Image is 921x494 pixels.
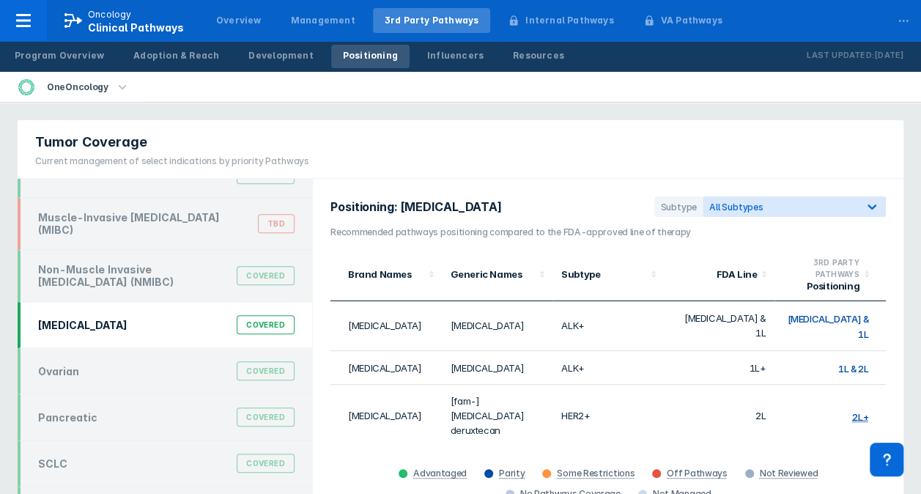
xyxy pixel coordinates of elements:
[442,385,553,447] td: [fam-] [MEDICAL_DATA] deruxtecan
[783,257,859,280] div: 3RD PARTY PATHWAYS
[415,45,495,68] a: Influencers
[38,365,79,377] div: Ovarian
[838,362,868,374] span: 1L & 2L
[654,196,703,217] div: Subtype
[38,263,237,288] div: Non-Muscle Invasive [MEDICAL_DATA] (NMIBC)
[237,315,295,334] div: Covered
[38,211,258,236] div: Muscle-Invasive [MEDICAL_DATA] (MIBC)
[291,14,355,27] div: Management
[88,8,132,21] p: Oncology
[237,45,325,68] a: Development
[413,468,467,479] div: Advantaged
[807,48,874,63] p: Last Updated:
[525,14,613,27] div: Internal Pathways
[237,454,295,473] div: Covered
[330,200,511,214] h2: Positioning: [MEDICAL_DATA]
[664,385,775,447] td: 2L
[330,385,442,447] td: [MEDICAL_DATA]
[15,49,104,62] div: Program Overview
[870,443,903,476] div: Contact Support
[787,312,868,339] span: [MEDICAL_DATA] & 1L
[557,468,635,479] div: Some Restrictions
[343,49,398,62] div: Positioning
[18,78,35,96] img: oneoncology
[237,361,295,380] div: Covered
[664,301,775,351] td: [MEDICAL_DATA] & 1L
[373,8,491,33] a: 3rd Party Pathways
[330,226,886,239] h3: Recommended pathways positioning compared to the FDA-approved line of therapy
[88,21,184,34] span: Clinical Pathways
[330,351,442,385] td: [MEDICAL_DATA]
[501,45,576,68] a: Resources
[35,155,309,168] div: Current management of select indications by priority Pathways
[661,14,722,27] div: VA Pathways
[664,351,775,385] td: 1L+
[38,457,67,470] div: SCLC
[385,14,479,27] div: 3rd Party Pathways
[874,48,903,63] p: [DATE]
[348,268,424,280] div: Brand Names
[552,385,664,447] td: HER2+
[783,280,859,292] div: Positioning
[133,49,219,62] div: Adoption & Reach
[35,133,147,151] span: Tumor Coverage
[279,8,367,33] a: Management
[38,411,97,424] div: Pancreatic
[561,268,646,280] div: Subtype
[673,268,758,280] div: FDA Line
[552,301,664,351] td: ALK+
[513,49,564,62] div: Resources
[667,468,727,479] div: Off Pathways
[216,14,262,27] div: Overview
[499,468,525,479] div: Parity
[760,468,818,479] div: Not Reviewed
[709,202,763,213] span: All Subtypes
[237,408,295,427] div: Covered
[331,45,410,68] a: Positioning
[427,49,484,62] div: Influencers
[3,45,116,68] a: Program Overview
[330,301,442,351] td: [MEDICAL_DATA]
[38,319,127,331] div: [MEDICAL_DATA]
[442,301,553,351] td: [MEDICAL_DATA]
[258,214,295,233] div: TBD
[552,351,664,385] td: ALK+
[442,351,553,385] td: [MEDICAL_DATA]
[889,2,918,33] div: ...
[451,268,536,280] div: Generic Names
[852,410,868,422] div: 2L+
[41,77,114,97] div: OneOncology
[248,49,313,62] div: Development
[122,45,231,68] a: Adoption & Reach
[204,8,273,33] a: Overview
[237,266,295,285] div: Covered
